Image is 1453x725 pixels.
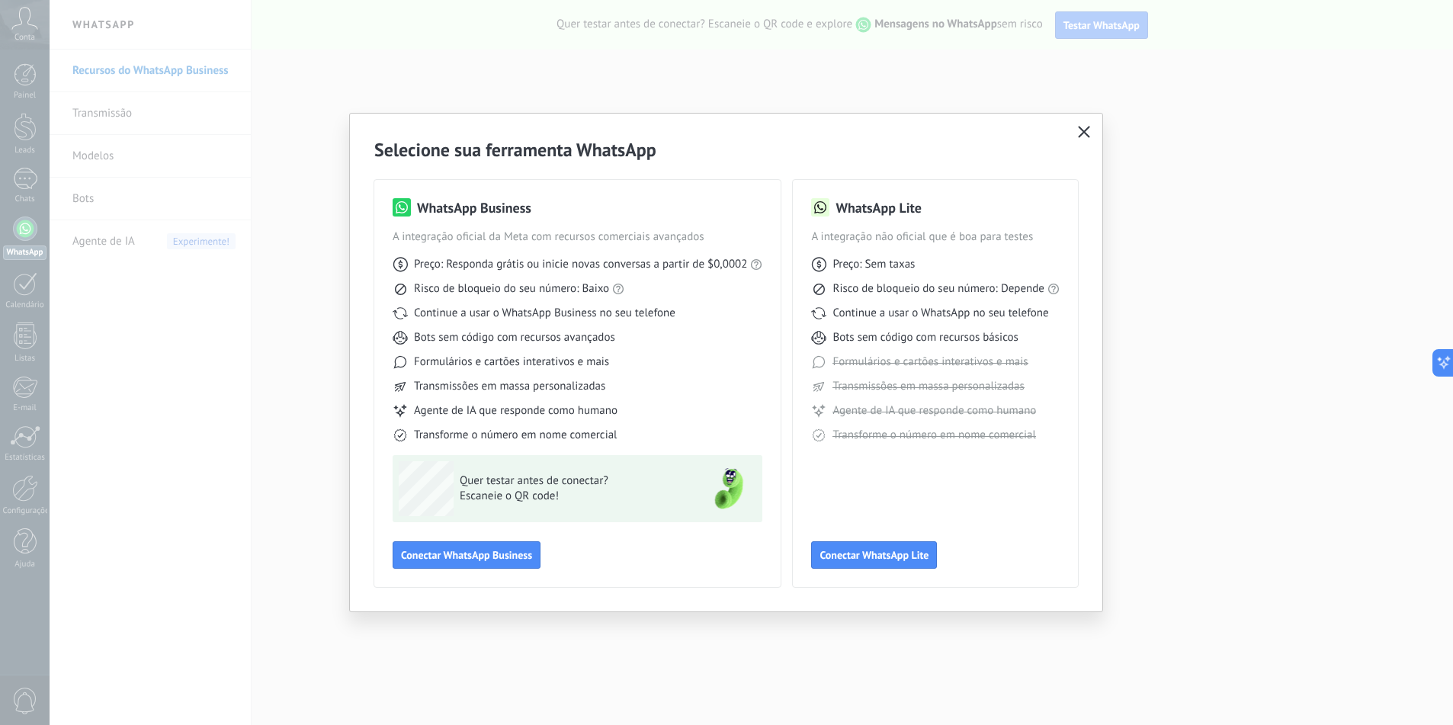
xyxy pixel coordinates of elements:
button: Conectar WhatsApp Lite [811,541,937,569]
span: Transforme o número em nome comercial [832,428,1035,443]
span: Risco de bloqueio do seu número: Depende [832,281,1044,297]
span: Conectar WhatsApp Lite [820,550,929,560]
span: Preço: Sem taxas [832,257,915,272]
span: Transmissões em massa personalizadas [414,379,605,394]
span: Bots sem código com recursos básicos [832,330,1018,345]
h3: WhatsApp Lite [836,198,921,217]
span: Bots sem código com recursos avançados [414,330,615,345]
span: Continue a usar o WhatsApp no seu telefone [832,306,1048,321]
span: Formulários e cartões interativos e mais [414,354,609,370]
span: Agente de IA que responde como humano [414,403,617,419]
span: Preço: Responda grátis ou inicie novas conversas a partir de $0,0002 [414,257,747,272]
span: A integração não oficial que é boa para testes [811,229,1060,245]
img: green-phone.png [701,461,756,516]
span: Transforme o número em nome comercial [414,428,617,443]
span: A integração oficial da Meta com recursos comerciais avançados [393,229,762,245]
span: Risco de bloqueio do seu número: Baixo [414,281,609,297]
span: Escaneie o QR code! [460,489,682,504]
h3: WhatsApp Business [417,198,531,217]
button: Conectar WhatsApp Business [393,541,540,569]
span: Conectar WhatsApp Business [401,550,532,560]
span: Formulários e cartões interativos e mais [832,354,1028,370]
h2: Selecione sua ferramenta WhatsApp [374,138,1078,162]
span: Quer testar antes de conectar? [460,473,682,489]
span: Agente de IA que responde como humano [832,403,1036,419]
span: Transmissões em massa personalizadas [832,379,1024,394]
span: Continue a usar o WhatsApp Business no seu telefone [414,306,675,321]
